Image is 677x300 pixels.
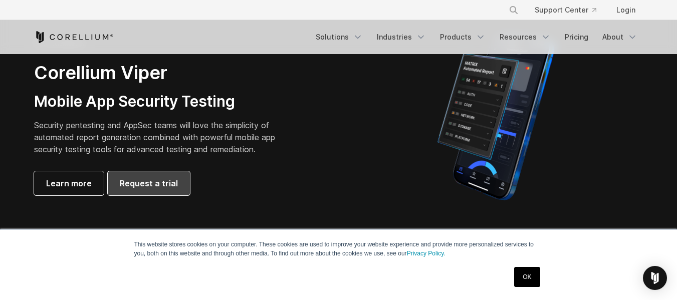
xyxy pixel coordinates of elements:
a: Resources [494,28,557,46]
p: Security pentesting and AppSec teams will love the simplicity of automated report generation comb... [34,119,291,155]
a: Request a trial [108,171,190,195]
span: Learn more [46,177,92,189]
div: Open Intercom Messenger [643,266,667,290]
button: Search [505,1,523,19]
a: Products [434,28,492,46]
img: Corellium MATRIX automated report on iPhone showing app vulnerability test results across securit... [420,30,571,205]
a: Pricing [559,28,594,46]
a: OK [514,267,540,287]
a: Solutions [310,28,369,46]
a: Privacy Policy. [407,250,445,257]
a: Support Center [527,1,604,19]
a: Login [608,1,643,19]
h3: Mobile App Security Testing [34,92,291,111]
div: Navigation Menu [497,1,643,19]
span: Request a trial [120,177,178,189]
h2: Corellium Viper [34,62,291,84]
a: Learn more [34,171,104,195]
div: Navigation Menu [310,28,643,46]
p: This website stores cookies on your computer. These cookies are used to improve your website expe... [134,240,543,258]
a: Corellium Home [34,31,114,43]
a: About [596,28,643,46]
a: Industries [371,28,432,46]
